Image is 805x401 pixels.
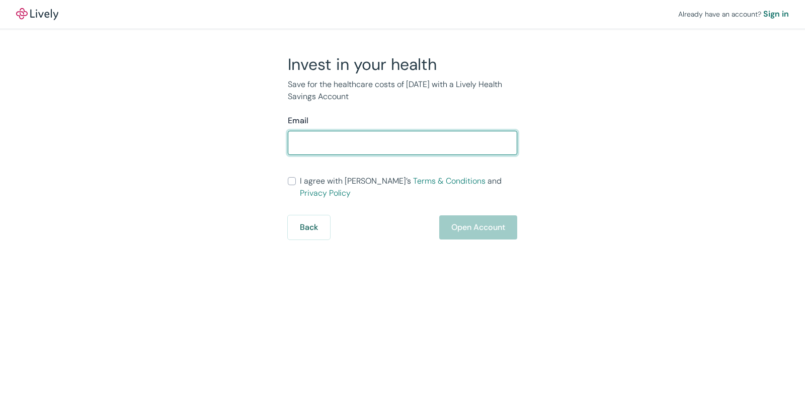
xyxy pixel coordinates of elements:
[300,175,517,199] span: I agree with [PERSON_NAME]’s and
[300,188,351,198] a: Privacy Policy
[763,8,789,20] a: Sign in
[678,8,789,20] div: Already have an account?
[288,215,330,239] button: Back
[16,8,58,20] img: Lively
[413,176,486,186] a: Terms & Conditions
[288,78,517,103] p: Save for the healthcare costs of [DATE] with a Lively Health Savings Account
[16,8,58,20] a: LivelyLively
[288,54,517,74] h2: Invest in your health
[288,115,308,127] label: Email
